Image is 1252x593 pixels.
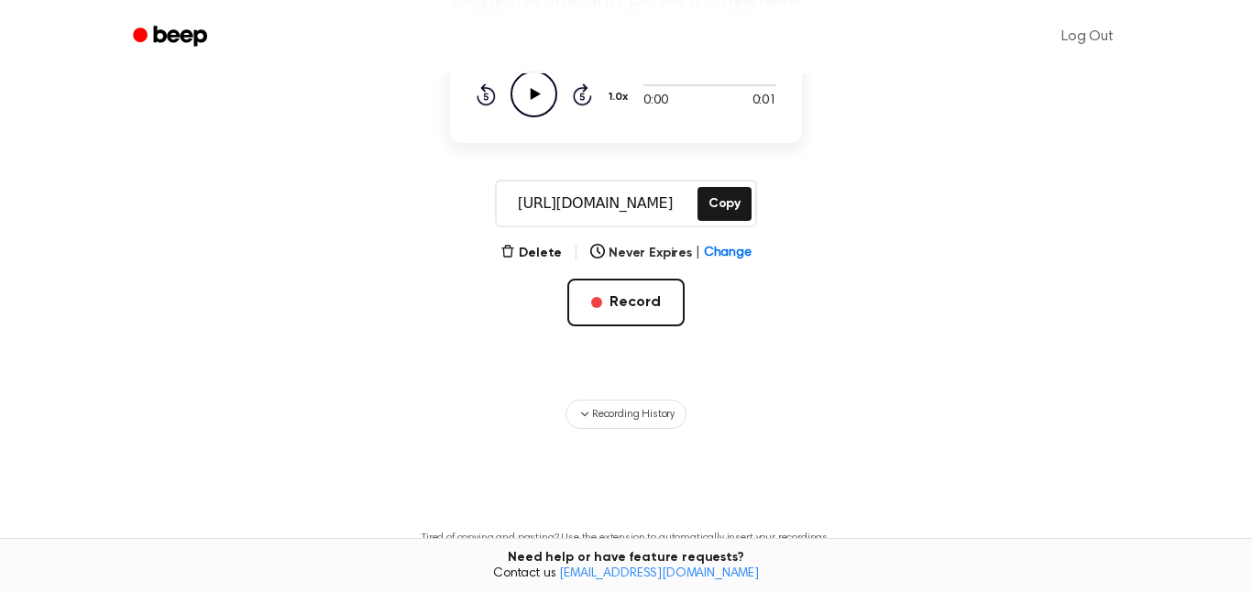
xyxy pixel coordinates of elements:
[573,242,579,264] span: |
[643,92,667,111] span: 0:00
[559,567,759,580] a: [EMAIL_ADDRESS][DOMAIN_NAME]
[590,244,752,263] button: Never Expires|Change
[607,82,634,113] button: 1.0x
[500,244,562,263] button: Delete
[1043,15,1132,59] a: Log Out
[592,406,675,423] span: Recording History
[567,279,684,326] button: Record
[697,187,752,221] button: Copy
[696,244,700,263] span: |
[566,400,686,429] button: Recording History
[422,532,830,545] p: Tired of copying and pasting? Use the extension to automatically insert your recordings.
[752,92,776,111] span: 0:01
[120,19,224,55] a: Beep
[11,566,1241,583] span: Contact us
[704,244,752,263] span: Change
